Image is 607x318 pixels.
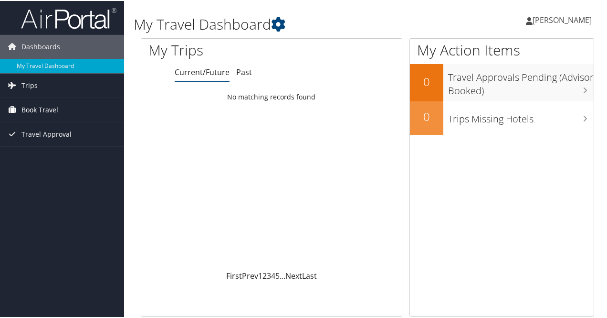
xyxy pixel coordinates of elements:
[448,65,594,97] h3: Travel Approvals Pending (Advisor Booked)
[410,73,443,89] h2: 0
[21,97,58,121] span: Book Travel
[258,270,262,280] a: 1
[141,88,402,105] td: No matching records found
[410,39,594,59] h1: My Action Items
[410,100,594,134] a: 0Trips Missing Hotels
[448,107,594,125] h3: Trips Missing Hotels
[526,5,601,33] a: [PERSON_NAME]
[175,66,230,77] a: Current/Future
[267,270,271,280] a: 3
[148,39,286,59] h1: My Trips
[21,73,38,97] span: Trips
[410,63,594,100] a: 0Travel Approvals Pending (Advisor Booked)
[236,66,252,77] a: Past
[280,270,285,280] span: …
[134,13,445,33] h1: My Travel Dashboard
[21,6,116,29] img: airportal-logo.png
[302,270,317,280] a: Last
[21,121,72,145] span: Travel Approval
[226,270,242,280] a: First
[262,270,267,280] a: 2
[410,108,443,124] h2: 0
[533,14,592,24] span: [PERSON_NAME]
[285,270,302,280] a: Next
[275,270,280,280] a: 5
[242,270,258,280] a: Prev
[271,270,275,280] a: 4
[21,34,60,58] span: Dashboards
